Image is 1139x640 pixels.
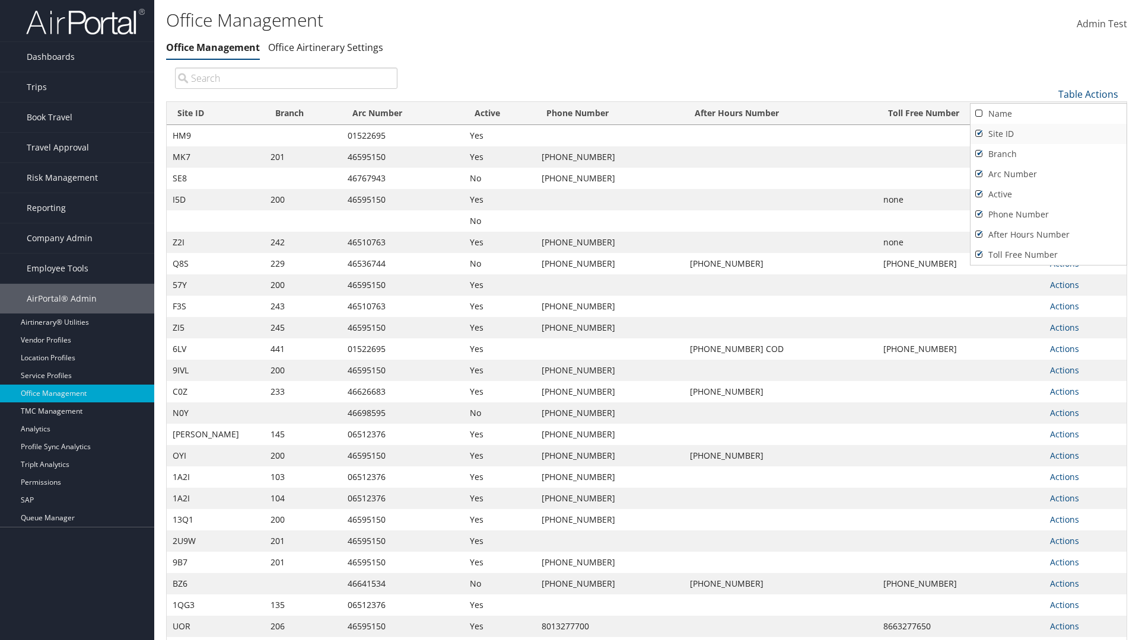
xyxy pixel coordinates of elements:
a: Toll Free Number [971,245,1127,265]
a: After Hours Number [971,225,1127,245]
span: Company Admin [27,223,93,253]
a: Arc Number [971,164,1127,184]
span: Trips [27,72,47,102]
a: Active [971,184,1127,204]
a: Phone Number [971,204,1127,225]
span: Risk Management [27,163,98,193]
span: Reporting [27,193,66,223]
span: Travel Approval [27,133,89,162]
a: Branch [971,144,1127,164]
span: Dashboards [27,42,75,72]
a: Name [971,104,1127,124]
span: Employee Tools [27,254,88,283]
span: Book Travel [27,103,72,132]
span: AirPortal® Admin [27,284,97,313]
a: Site ID [971,124,1127,144]
img: airportal-logo.png [26,8,145,36]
